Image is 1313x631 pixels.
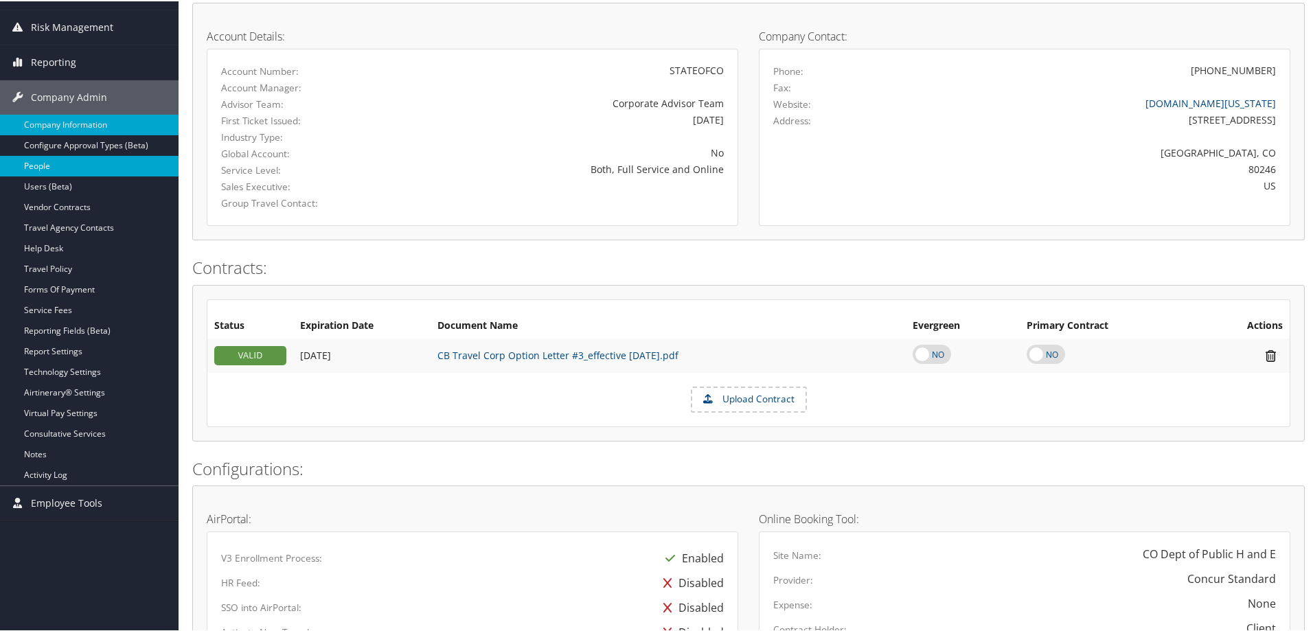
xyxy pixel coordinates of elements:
[692,387,806,410] label: Upload Contract
[773,80,791,93] label: Fax:
[192,456,1305,479] h2: Configurations:
[1259,347,1283,362] i: Remove Contract
[904,111,1277,126] div: [STREET_ADDRESS]
[656,569,724,594] div: Disabled
[396,95,724,109] div: Corporate Advisor Team
[1187,569,1276,586] div: Concur Standard
[31,79,107,113] span: Company Admin
[221,113,375,126] label: First Ticket Issued:
[221,599,301,613] label: SSO into AirPortal:
[31,485,102,519] span: Employee Tools
[221,129,375,143] label: Industry Type:
[904,161,1277,175] div: 80246
[221,550,322,564] label: V3 Enrollment Process:
[904,177,1277,192] div: US
[214,345,286,364] div: VALID
[1020,312,1198,337] th: Primary Contract
[221,80,375,93] label: Account Manager:
[207,30,738,41] h4: Account Details:
[221,146,375,159] label: Global Account:
[1198,312,1290,337] th: Actions
[221,575,260,588] label: HR Feed:
[1145,95,1276,108] a: [DOMAIN_NAME][US_STATE]
[437,347,678,360] a: CB Travel Corp Option Letter #3_effective [DATE].pdf
[396,111,724,126] div: [DATE]
[773,63,803,77] label: Phone:
[759,512,1290,523] h4: Online Booking Tool:
[773,597,812,610] label: Expense:
[300,347,331,360] span: [DATE]
[293,312,431,337] th: Expiration Date
[31,44,76,78] span: Reporting
[773,572,813,586] label: Provider:
[221,179,375,192] label: Sales Executive:
[396,144,724,159] div: No
[221,195,375,209] label: Group Travel Contact:
[773,113,811,126] label: Address:
[221,162,375,176] label: Service Level:
[659,544,724,569] div: Enabled
[759,30,1290,41] h4: Company Contact:
[773,96,811,110] label: Website:
[656,594,724,619] div: Disabled
[207,312,293,337] th: Status
[1248,594,1276,610] div: None
[396,161,724,175] div: Both, Full Service and Online
[906,312,1020,337] th: Evergreen
[904,144,1277,159] div: [GEOGRAPHIC_DATA], CO
[31,9,113,43] span: Risk Management
[431,312,906,337] th: Document Name
[221,96,375,110] label: Advisor Team:
[300,348,424,360] div: Add/Edit Date
[192,255,1305,278] h2: Contracts:
[207,512,738,523] h4: AirPortal:
[773,547,821,561] label: Site Name:
[396,62,724,76] div: STATEOFCO
[1143,544,1276,561] div: CO Dept of Public H and E
[221,63,375,77] label: Account Number:
[1191,62,1276,76] div: [PHONE_NUMBER]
